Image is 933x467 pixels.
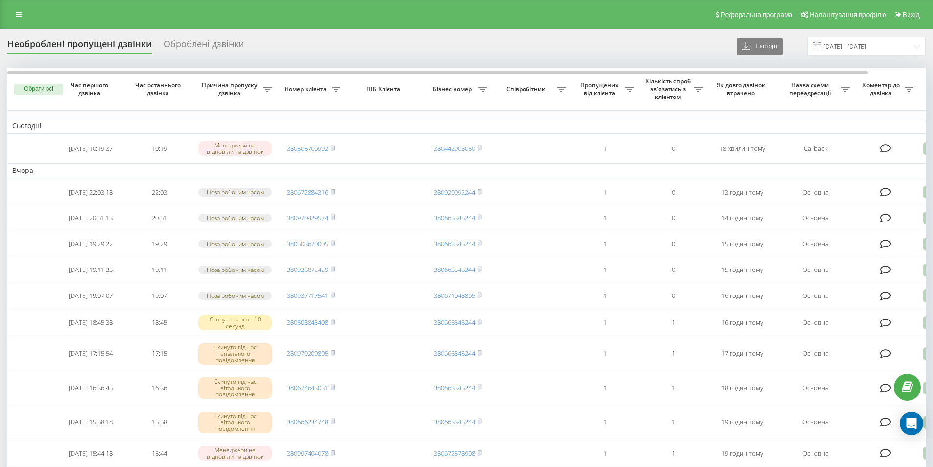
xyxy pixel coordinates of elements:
[639,406,708,439] td: 1
[64,81,117,97] span: Час першого дзвінка
[287,318,328,327] a: 380503843408
[776,372,855,404] td: Основна
[639,232,708,256] td: 0
[56,284,125,308] td: [DATE] 19:07:07
[287,188,328,197] a: 380672884316
[644,77,694,100] span: Кількість спроб зв'язатись з клієнтом
[125,372,193,404] td: 16:36
[434,449,475,458] a: 380672578908
[56,180,125,204] td: [DATE] 22:03:18
[354,85,415,93] span: ПІБ Клієнта
[56,310,125,336] td: [DATE] 18:45:38
[56,372,125,404] td: [DATE] 16:36:45
[708,258,776,282] td: 15 годин тому
[434,418,475,426] a: 380663345244
[776,406,855,439] td: Основна
[639,136,708,162] td: 0
[282,85,332,93] span: Номер клієнта
[434,188,475,197] a: 380929992244
[198,377,272,399] div: Скинуто під час вітального повідомлення
[434,349,475,358] a: 380663345244
[14,84,63,95] button: Обрати всі
[56,136,125,162] td: [DATE] 10:19:37
[708,372,776,404] td: 18 годин тому
[434,318,475,327] a: 380663345244
[571,180,639,204] td: 1
[164,39,244,54] div: Оброблені дзвінки
[198,412,272,433] div: Скинуто під час вітального повідомлення
[287,265,328,274] a: 380935872429
[571,310,639,336] td: 1
[571,284,639,308] td: 1
[571,206,639,230] td: 1
[571,136,639,162] td: 1
[287,349,328,358] a: 380979209895
[434,239,475,248] a: 380663345244
[198,343,272,365] div: Скинуто під час вітального повідомлення
[708,338,776,370] td: 17 годин тому
[125,258,193,282] td: 19:11
[7,39,152,54] div: Необроблені пропущені дзвінки
[287,449,328,458] a: 380997404078
[125,310,193,336] td: 18:45
[708,180,776,204] td: 13 годин тому
[776,258,855,282] td: Основна
[434,144,475,153] a: 380442903050
[639,284,708,308] td: 0
[571,372,639,404] td: 1
[125,232,193,256] td: 19:29
[434,265,475,274] a: 380663345244
[198,315,272,330] div: Скинуто раніше 10 секунд
[571,406,639,439] td: 1
[198,292,272,300] div: Поза робочим часом
[639,338,708,370] td: 1
[708,232,776,256] td: 15 годин тому
[198,81,263,97] span: Причина пропуску дзвінка
[198,214,272,222] div: Поза робочим часом
[708,284,776,308] td: 16 годин тому
[125,406,193,439] td: 15:58
[903,11,920,19] span: Вихід
[198,266,272,274] div: Поза робочим часом
[639,310,708,336] td: 1
[133,81,186,97] span: Час останнього дзвінка
[721,11,793,19] span: Реферальна програма
[429,85,478,93] span: Бізнес номер
[125,284,193,308] td: 19:07
[639,441,708,467] td: 1
[125,136,193,162] td: 10:19
[639,258,708,282] td: 0
[56,338,125,370] td: [DATE] 17:15:54
[708,406,776,439] td: 19 годин тому
[56,258,125,282] td: [DATE] 19:11:33
[639,206,708,230] td: 0
[198,240,272,248] div: Поза робочим часом
[287,213,328,222] a: 380970429574
[56,441,125,467] td: [DATE] 15:44:18
[287,239,328,248] a: 380503670005
[56,232,125,256] td: [DATE] 19:29:22
[639,180,708,204] td: 0
[776,284,855,308] td: Основна
[575,81,625,97] span: Пропущених від клієнта
[125,441,193,467] td: 15:44
[900,412,923,435] div: Open Intercom Messenger
[776,310,855,336] td: Основна
[497,85,557,93] span: Співробітник
[708,310,776,336] td: 16 годин тому
[737,38,783,55] button: Експорт
[198,446,272,461] div: Менеджери не відповіли на дзвінок
[198,188,272,196] div: Поза робочим часом
[571,258,639,282] td: 1
[571,338,639,370] td: 1
[125,338,193,370] td: 17:15
[776,136,855,162] td: Callback
[639,372,708,404] td: 1
[776,338,855,370] td: Основна
[776,180,855,204] td: Основна
[781,81,841,97] span: Назва схеми переадресації
[287,383,328,392] a: 380674643031
[434,213,475,222] a: 380663345244
[860,81,905,97] span: Коментар до дзвінка
[125,180,193,204] td: 22:03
